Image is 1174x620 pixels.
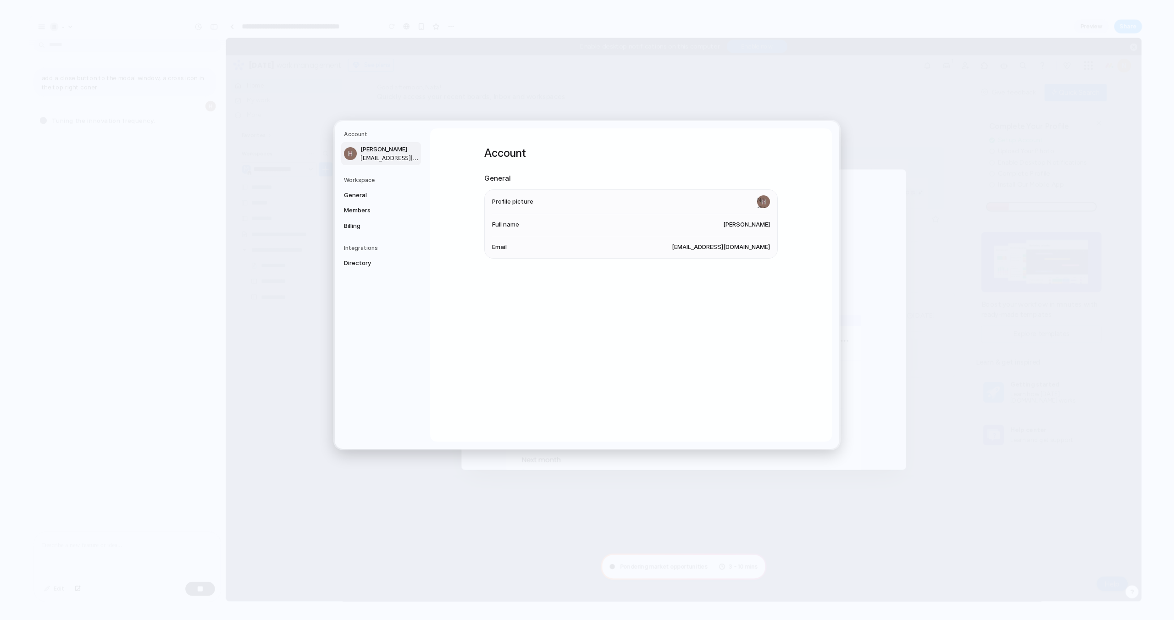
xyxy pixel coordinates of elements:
h5: Account [344,130,421,138]
img: work management [259,150,277,167]
span: Email [492,243,507,252]
a: Members [341,203,421,218]
h1: Account [484,145,778,161]
a: Directory [341,256,421,271]
div: Take one more week to explore our most advanced features, no strings attached [371,221,593,243]
span: Members [344,206,403,215]
span: Profile picture [492,197,533,206]
a: Billing [341,219,421,233]
a: [PERSON_NAME][EMAIL_ADDRESS][DOMAIN_NAME] [341,142,421,165]
span: [PERSON_NAME] [360,145,419,154]
h2: General [484,173,778,184]
h5: Workspace [344,176,421,184]
span: General [344,191,403,200]
span: [EMAIL_ADDRESS][DOMAIN_NAME] [360,154,419,162]
h5: Integrations [344,244,421,252]
span: [EMAIL_ADDRESS][DOMAIN_NAME] [672,243,770,252]
span: Billing [344,221,403,231]
div: Enjoy another free week of the Pro plan on us [378,167,586,206]
button: Choose a plan [451,274,513,292]
div: work management [305,153,365,164]
div: [DATE] [280,153,304,164]
span: Directory [344,259,403,268]
a: General [341,188,421,203]
span: Full name [492,221,519,230]
button: Continue trial for 7 days [435,254,529,272]
span: [PERSON_NAME] [723,221,770,230]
